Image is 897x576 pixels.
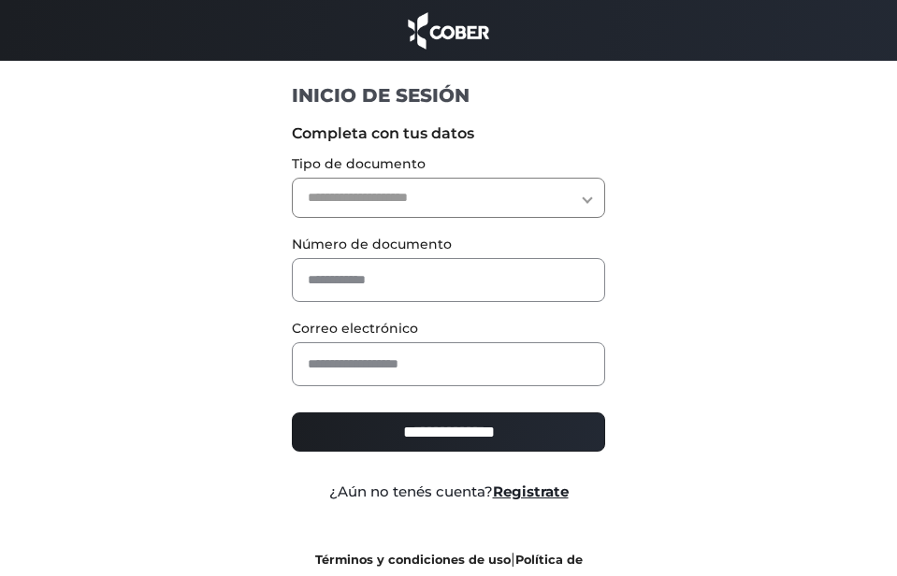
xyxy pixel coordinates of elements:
img: cober_marca.png [403,9,495,51]
div: ¿Aún no tenés cuenta? [278,482,619,503]
label: Número de documento [292,235,605,254]
h1: INICIO DE SESIÓN [292,83,605,108]
a: Registrate [493,482,569,500]
label: Completa con tus datos [292,122,605,145]
a: Términos y condiciones de uso [315,553,511,567]
label: Tipo de documento [292,154,605,174]
label: Correo electrónico [292,319,605,338]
